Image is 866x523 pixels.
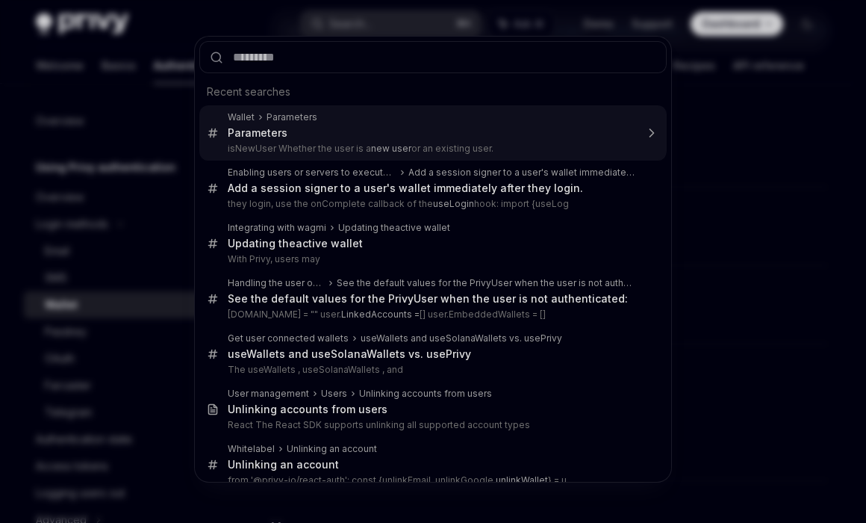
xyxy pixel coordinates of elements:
[361,332,400,344] b: useWalle
[341,309,420,320] b: LinkedAccounts =
[433,198,474,209] b: useLogin
[321,388,347,400] div: Users
[228,403,387,416] div: ing accounts from users
[296,237,363,250] b: active wallet
[267,111,317,123] div: Parameters
[337,277,635,289] div: See the default values for the PrivyUser when the user is not authenticated:
[228,443,275,455] div: Whitelabel
[338,222,450,234] div: Updating the
[228,458,339,471] div: Unlinking an account
[228,403,261,415] b: Unlink
[228,182,583,195] div: Add a session signer to a user's wallet immediately after they login.
[228,388,309,400] div: User management
[228,277,325,289] div: Handling the user object
[359,388,492,400] div: Unlinking accounts from users
[228,143,635,155] p: isNewUser Whether the user is a or an existing user.
[228,198,635,210] p: they login, use the onComplete callback of the hook: import {useLog
[228,309,635,321] p: [DOMAIN_NAME] = "" user. [] user.EmbeddedWallets = []
[496,474,548,486] b: unlinkWallet
[287,443,377,455] div: Unlinking an account
[395,222,450,233] b: active wallet
[228,332,349,344] div: Get user connected wallets
[228,347,471,361] div: ts and useSolanaWallets vs. usePrivy
[207,84,290,99] span: Recent searches
[228,347,275,360] b: useWalle
[408,167,635,179] div: Add a session signer to a user's wallet immediately after they login.
[228,126,287,140] div: Parameters
[228,237,363,250] div: Updating the
[228,111,255,123] div: Wallet
[228,474,635,486] p: from '@privy-io/react-auth'; const {unlinkEmail, unlinkGoogle, } = u
[228,167,396,179] div: Enabling users or servers to execute transactions
[228,222,326,234] div: Integrating with wagmi
[228,419,635,431] p: React The React SDK supports unlinking all supported account types
[371,143,411,154] b: new user
[361,332,562,344] div: ts and useSolanaWallets vs. usePrivy
[228,292,628,306] div: See the default values for the PrivyUser when the user is not authenticated:
[228,253,635,265] p: With Privy, users may
[228,364,635,376] p: The useWallets , useSolanaWallets , and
